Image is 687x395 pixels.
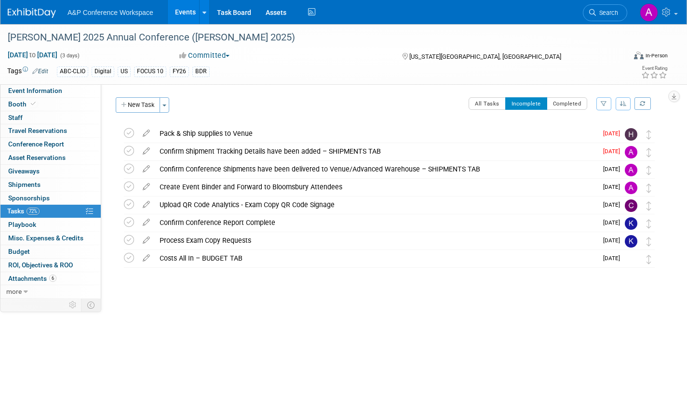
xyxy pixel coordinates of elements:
span: [DATE] [DATE] [7,51,58,59]
td: Tags [7,66,48,77]
span: Asset Reservations [8,154,66,161]
a: ROI, Objectives & ROO [0,259,101,272]
a: Shipments [0,178,101,191]
a: edit [138,218,155,227]
span: Sponsorships [8,194,50,202]
a: Sponsorships [0,192,101,205]
div: Digital [92,66,114,77]
div: FOCUS 10 [134,66,166,77]
a: Asset Reservations [0,151,101,164]
div: Costs All In – BUDGET TAB [155,250,597,266]
div: Confirm Conference Report Complete [155,214,597,231]
img: Format-Inperson.png [634,52,644,59]
i: Move task [647,255,651,264]
i: Booth reservation complete [31,101,36,106]
button: Incomplete [505,97,547,110]
span: ROI, Objectives & ROO [8,261,73,269]
div: Event Rating [641,66,667,71]
img: Amanda Oney [625,164,637,176]
span: [DATE] [603,148,625,155]
i: Move task [647,166,651,175]
a: Staff [0,111,101,124]
span: 72% [27,208,40,215]
div: In-Person [645,52,668,59]
span: Attachments [8,275,56,282]
a: Conference Report [0,138,101,151]
span: A&P Conference Workspace [67,9,153,16]
span: Conference Report [8,140,64,148]
a: Event Information [0,84,101,97]
span: Travel Reservations [8,127,67,134]
img: Hannah Siegel [625,128,637,141]
div: Confirm Conference Shipments have been delivered to Venue/Advanced Warehouse – SHIPMENTS TAB [155,161,597,177]
button: All Tasks [469,97,506,110]
td: Personalize Event Tab Strip [65,299,81,311]
a: edit [138,183,155,191]
i: Move task [647,184,651,193]
span: Event Information [8,87,62,94]
a: Giveaways [0,165,101,178]
img: Anne Weston [625,253,637,265]
a: edit [138,147,155,156]
img: Christine Ritchlin [625,199,637,212]
img: Amanda Oney [625,146,637,158]
div: Upload QR Code Analytics - Exam Copy QR Code Signage [155,197,597,213]
i: Move task [647,148,651,157]
button: Committed [176,51,233,61]
div: US [118,66,131,77]
i: Move task [647,237,651,246]
span: Misc. Expenses & Credits [8,234,83,242]
a: Tasks72% [0,205,101,218]
a: edit [138,165,155,173]
div: Event Format [570,50,668,65]
a: Playbook [0,218,101,231]
i: Move task [647,201,651,211]
div: Create Event Binder and Forward to Bloomsbury Attendees [155,179,597,195]
button: Completed [547,97,588,110]
div: ABC-CLIO [57,66,88,77]
div: Process Exam Copy Requests [155,232,597,249]
a: Misc. Expenses & Credits [0,232,101,245]
span: [DATE] [603,184,625,190]
a: edit [138,236,155,245]
span: [DATE] [603,166,625,172]
div: Confirm Shipment Tracking Details have been added – SHIPMENTS TAB [155,143,597,159]
span: Search [596,9,618,16]
a: edit [138,200,155,209]
span: Booth [8,100,38,108]
a: more [0,285,101,298]
span: Shipments [8,181,40,188]
img: Kate Hunneyball [625,235,637,248]
span: [DATE] [603,130,625,137]
div: [PERSON_NAME] 2025 Annual Conference ([PERSON_NAME] 2025) [4,29,611,46]
span: more [6,288,22,295]
a: edit [138,254,155,263]
span: Giveaways [8,167,40,175]
span: (3 days) [59,53,80,59]
td: Toggle Event Tabs [81,299,101,311]
img: ExhibitDay [8,8,56,18]
a: Search [583,4,627,21]
a: Edit [32,68,48,75]
span: [DATE] [603,201,625,208]
img: Amanda Oney [625,182,637,194]
div: FY26 [170,66,189,77]
a: Budget [0,245,101,258]
a: Attachments6 [0,272,101,285]
span: 6 [49,275,56,282]
img: Katie Bennett [625,217,637,230]
i: Move task [647,219,651,228]
span: [DATE] [603,255,625,262]
div: Pack & Ship supplies to Venue [155,125,597,142]
div: BDR [192,66,210,77]
span: [DATE] [603,237,625,244]
span: Budget [8,248,30,255]
span: to [28,51,37,59]
span: Playbook [8,221,36,228]
img: Amanda Oney [640,3,658,22]
span: [DATE] [603,219,625,226]
span: Staff [8,114,23,121]
a: edit [138,129,155,138]
span: Tasks [7,207,40,215]
a: Refresh [634,97,651,110]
